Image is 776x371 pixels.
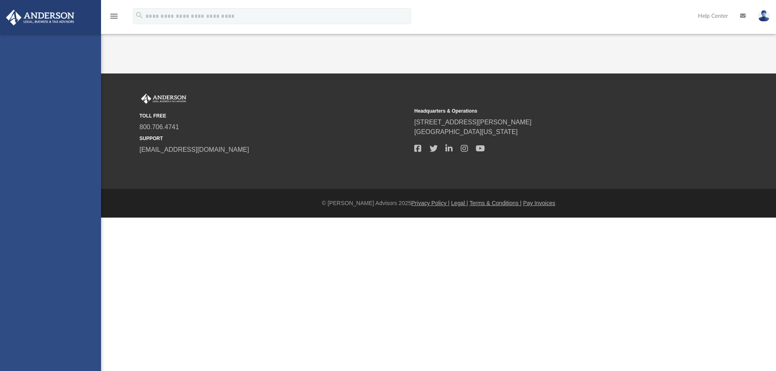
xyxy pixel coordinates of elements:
a: [STREET_ADDRESS][PERSON_NAME] [414,119,531,126]
a: menu [109,15,119,21]
a: Privacy Policy | [411,200,450,206]
small: TOLL FREE [139,112,409,119]
img: User Pic [758,10,770,22]
a: Legal | [451,200,468,206]
small: Headquarters & Operations [414,107,683,115]
a: [EMAIL_ADDRESS][DOMAIN_NAME] [139,146,249,153]
i: menu [109,11,119,21]
img: Anderson Advisors Platinum Portal [4,10,77,25]
a: [GEOGRAPHIC_DATA][US_STATE] [414,128,518,135]
a: 800.706.4741 [139,124,179,130]
div: © [PERSON_NAME] Advisors 2025 [101,199,776,208]
a: Terms & Conditions | [470,200,522,206]
small: SUPPORT [139,135,409,142]
i: search [135,11,144,20]
a: Pay Invoices [523,200,555,206]
img: Anderson Advisors Platinum Portal [139,94,188,104]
